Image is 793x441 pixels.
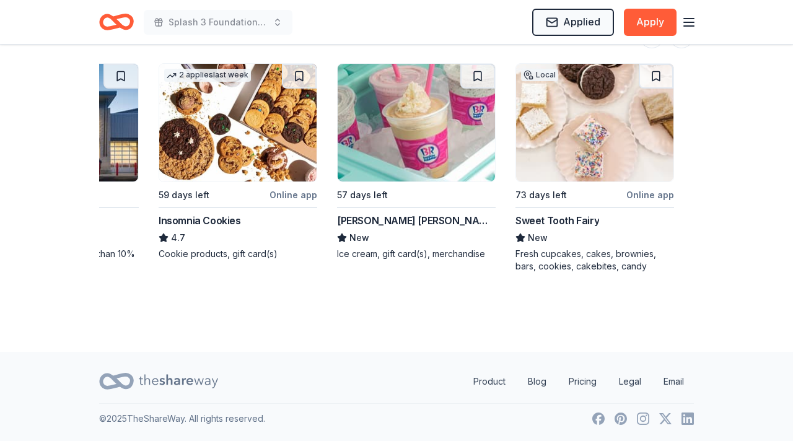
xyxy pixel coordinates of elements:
span: Splash 3 Foundation Veteran Charities Golf Tournament [169,15,268,30]
div: Sweet Tooth Fairy [515,213,599,228]
a: Home [99,7,134,37]
div: 73 days left [515,188,567,203]
div: Insomnia Cookies [159,213,241,228]
div: Online app [269,187,317,203]
span: New [528,230,548,245]
a: Image for Baskin Robbins57 days left[PERSON_NAME] [PERSON_NAME]NewIce cream, gift card(s), mercha... [337,63,496,260]
a: Legal [609,369,651,394]
a: Image for Sweet Tooth FairyLocal73 days leftOnline appSweet Tooth FairyNewFresh cupcakes, cakes, ... [515,63,674,273]
div: 2 applies last week [164,69,251,82]
img: Image for Baskin Robbins [338,64,495,181]
span: 4.7 [171,230,185,245]
button: Applied [532,9,614,36]
a: Email [654,369,694,394]
img: Image for Insomnia Cookies [159,64,317,181]
a: Blog [518,369,556,394]
a: Product [463,369,515,394]
span: New [349,230,369,245]
div: 57 days left [337,188,388,203]
div: Fresh cupcakes, cakes, brownies, bars, cookies, cakebites, candy [515,248,674,273]
div: Ice cream, gift card(s), merchandise [337,248,496,260]
img: Image for Sweet Tooth Fairy [516,64,673,181]
p: © 2025 TheShareWay. All rights reserved. [99,411,265,426]
div: Local [521,69,558,81]
span: Applied [563,14,600,30]
button: Apply [624,9,677,36]
a: Image for Insomnia Cookies2 applieslast week59 days leftOnline appInsomnia Cookies4.7Cookie produ... [159,63,317,260]
div: 59 days left [159,188,209,203]
nav: quick links [463,369,694,394]
a: Pricing [559,369,607,394]
button: Splash 3 Foundation Veteran Charities Golf Tournament [144,10,292,35]
div: Online app [626,187,674,203]
div: Cookie products, gift card(s) [159,248,317,260]
div: [PERSON_NAME] [PERSON_NAME] [337,213,496,228]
